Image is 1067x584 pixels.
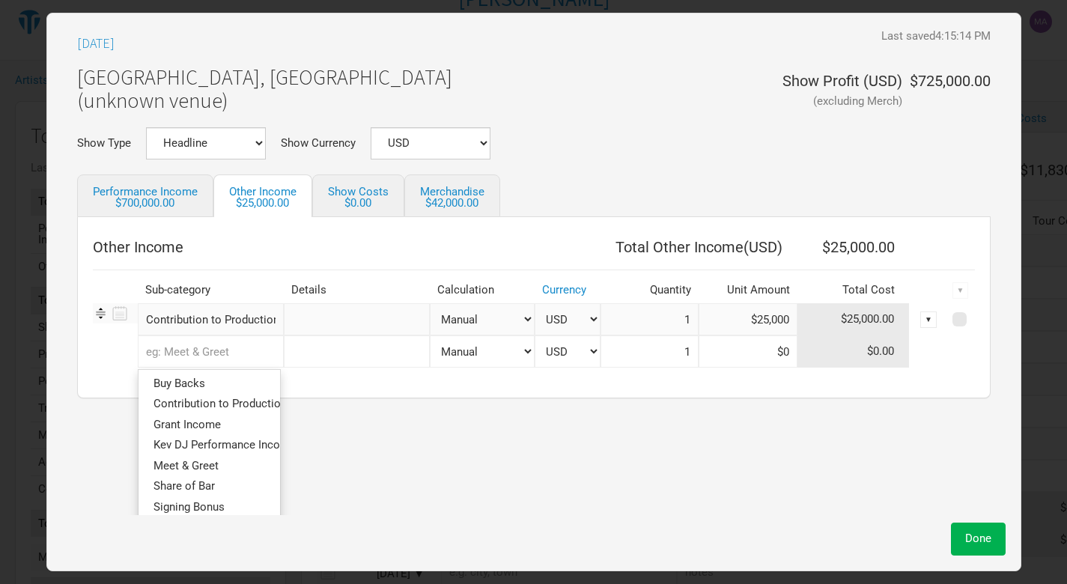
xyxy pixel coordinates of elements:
[138,303,284,335] div: Contribution to Production
[138,277,284,303] th: Sub-category
[404,174,500,217] a: Merchandise$42,000.00
[430,277,535,303] th: Calculation
[881,31,991,42] div: Last saved 4:15:14 PM
[93,305,109,321] img: Re-order
[952,282,969,299] div: ▼
[797,335,910,368] td: $0.00
[213,174,312,217] a: Other Income$25,000.00
[153,479,215,493] span: Share of Bar
[77,174,213,217] a: Performance Income$700,000.00
[951,523,1006,555] button: Done
[93,198,198,209] div: $700,000.00
[77,138,131,149] label: Show Type
[153,438,296,451] span: Kev DJ Performance Income
[153,418,221,431] span: Grant Income
[139,456,280,476] a: Meet & Greet
[77,66,452,112] h1: [GEOGRAPHIC_DATA], [GEOGRAPHIC_DATA] (unknown venue)
[312,174,404,217] a: Show Costs$0.00
[797,303,910,335] td: $25,000.00
[920,311,937,328] div: ▼
[139,395,280,415] a: Contribution to Production
[139,497,280,517] a: Signing Bonus
[139,435,280,455] a: Kev DJ Performance Income
[93,238,183,256] span: Other Income
[328,198,389,209] div: $0.00
[153,377,205,390] span: Buy Backs
[153,459,219,472] span: Meet & Greet
[281,138,356,149] label: Show Currency
[139,415,280,435] a: Grant Income
[139,374,280,394] a: Buy Backs
[965,532,991,545] span: Done
[699,277,797,303] th: Unit Amount
[601,277,699,303] th: Quantity
[902,73,991,105] div: $725,000.00
[542,283,586,296] a: Currency
[153,398,287,411] span: Contribution to Production
[797,232,910,262] th: $25,000.00
[782,73,902,88] div: Show Profit ( USD )
[284,277,430,303] th: Details
[139,476,280,496] a: Share of Bar
[782,96,902,107] div: (excluding Merch)
[153,500,225,514] span: Signing Bonus
[229,198,297,209] div: $25,000.00
[138,335,284,368] input: eg: Meet & Greet
[420,198,484,209] div: $42,000.00
[77,36,115,51] h3: [DATE]
[797,277,910,303] th: Total Cost
[601,232,797,262] th: Total Other Income ( USD )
